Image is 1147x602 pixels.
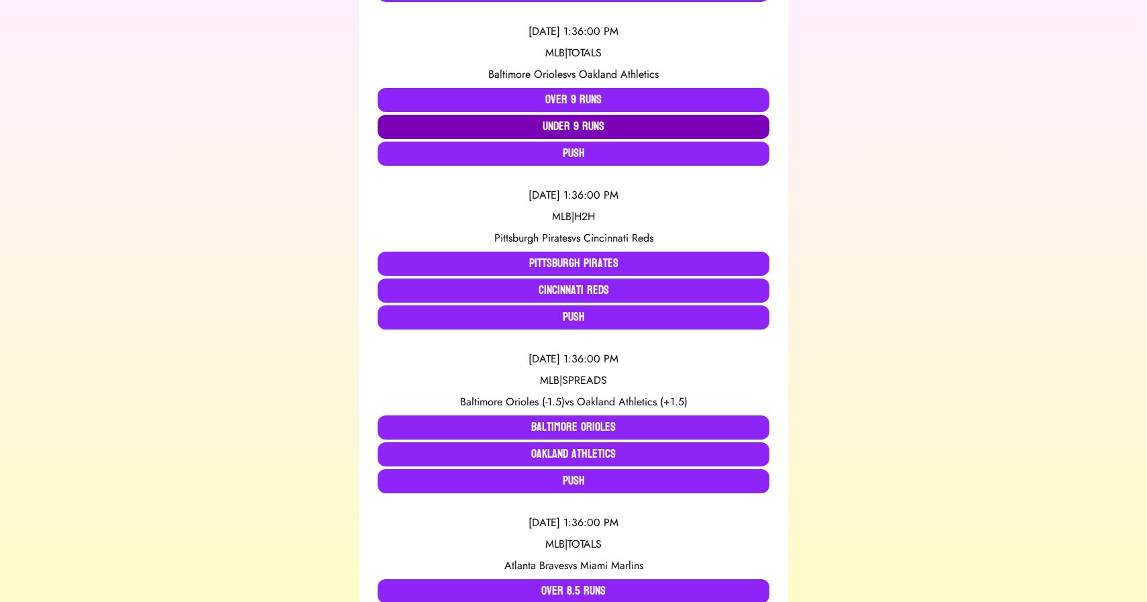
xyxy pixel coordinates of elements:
[378,415,769,440] button: Baltimore Orioles
[460,394,565,409] span: Baltimore Orioles (-1.5)
[378,305,769,330] button: Push
[378,515,769,531] div: [DATE] 1:36:00 PM
[378,372,769,389] div: MLB | SPREADS
[378,394,769,410] div: vs
[378,252,769,276] button: Pittsburgh Pirates
[577,394,688,409] span: Oakland Athletics (+1.5)
[378,142,769,166] button: Push
[378,230,769,246] div: vs
[378,558,769,574] div: vs
[504,558,568,573] span: Atlanta Braves
[579,66,659,82] span: Oakland Athletics
[488,66,567,82] span: Baltimore Orioles
[584,230,653,246] span: Cincinnati Reds
[378,536,769,552] div: MLB | TOTALS
[378,187,769,203] div: [DATE] 1:36:00 PM
[378,88,769,112] button: Over 9 Runs
[494,230,571,246] span: Pittsburgh Pirates
[580,558,643,573] span: Miami Marlins
[378,45,769,61] div: MLB | TOTALS
[378,66,769,83] div: vs
[378,469,769,493] button: Push
[378,23,769,40] div: [DATE] 1:36:00 PM
[378,442,769,466] button: Oakland Athletics
[378,115,769,139] button: Under 9 Runs
[378,351,769,367] div: [DATE] 1:36:00 PM
[378,209,769,225] div: MLB | H2H
[378,279,769,303] button: Cincinnati Reds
